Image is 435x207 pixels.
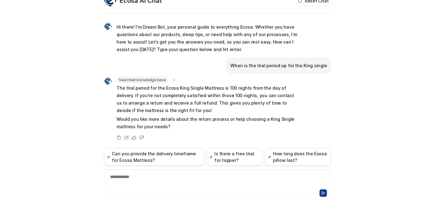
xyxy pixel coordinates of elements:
[104,23,112,30] img: Widget
[117,84,299,114] p: The trial period for the Ecosa King Single Mattress is 100 nights from the day of delivery. If yo...
[265,148,331,166] button: How long does the Ecosa pillow last?
[117,23,299,53] p: Hi there! I’m Dream Bot, your personal guide to everything Ecosa. Whether you have questions abou...
[230,62,327,69] p: When is the trial period up for the King single
[207,148,262,166] button: Is there a free trial for topper?
[104,78,112,85] img: Widget
[117,115,299,130] p: Would you like more details about the return process or help choosing a King Single mattress for ...
[104,148,204,166] button: Can you provide the delivery timeframe for Ecosa Mattress?
[117,77,168,83] span: Searched knowledge base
